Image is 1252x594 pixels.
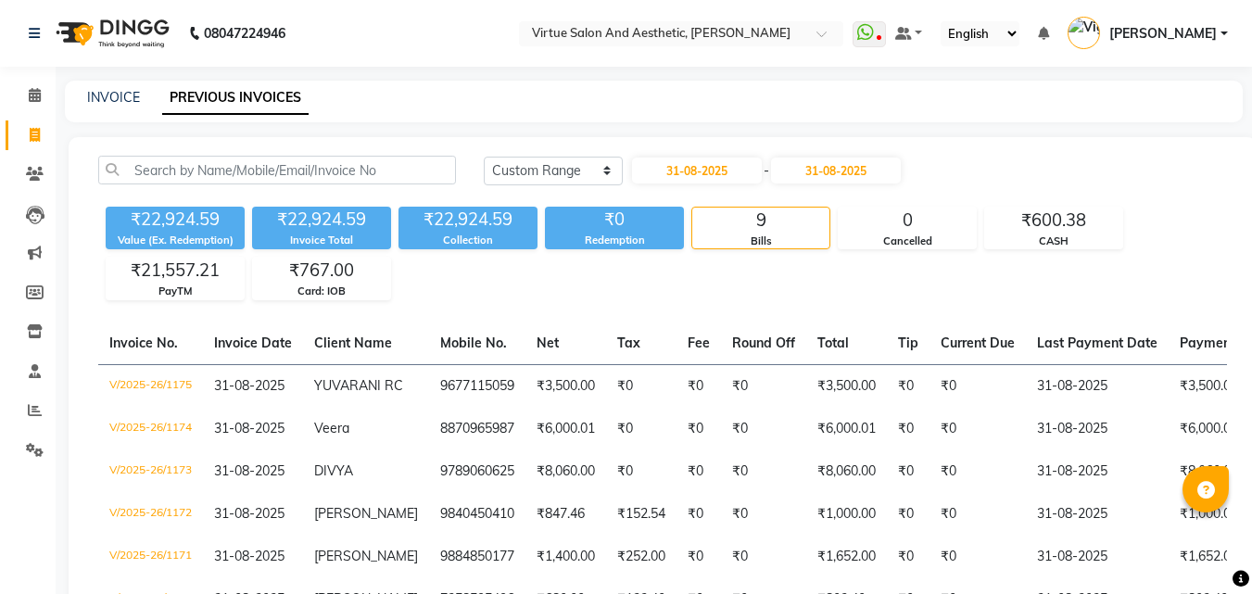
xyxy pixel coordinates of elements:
[606,536,677,578] td: ₹252.00
[806,536,887,578] td: ₹1,652.00
[1037,335,1157,351] span: Last Payment Date
[214,377,285,394] span: 31-08-2025
[677,408,721,450] td: ₹0
[898,335,918,351] span: Tip
[314,462,353,479] span: DIVYA
[314,377,403,394] span: YUVARANI RC
[806,493,887,536] td: ₹1,000.00
[606,408,677,450] td: ₹0
[107,258,244,284] div: ₹21,557.21
[806,450,887,493] td: ₹8,060.00
[941,335,1015,351] span: Current Due
[1026,408,1169,450] td: 31-08-2025
[214,505,285,522] span: 31-08-2025
[98,364,203,408] td: V/2025-26/1175
[732,335,795,351] span: Round Off
[677,493,721,536] td: ₹0
[98,156,456,184] input: Search by Name/Mobile/Email/Invoice No
[806,408,887,450] td: ₹6,000.01
[930,493,1026,536] td: ₹0
[398,233,537,248] div: Collection
[1109,24,1217,44] span: [PERSON_NAME]
[1026,536,1169,578] td: 31-08-2025
[537,335,559,351] span: Net
[985,234,1122,249] div: CASH
[98,493,203,536] td: V/2025-26/1172
[214,420,285,436] span: 31-08-2025
[887,364,930,408] td: ₹0
[839,234,976,249] div: Cancelled
[214,548,285,564] span: 31-08-2025
[525,364,606,408] td: ₹3,500.00
[525,493,606,536] td: ₹847.46
[764,161,769,181] span: -
[930,408,1026,450] td: ₹0
[985,208,1122,234] div: ₹600.38
[817,335,849,351] span: Total
[107,284,244,299] div: PayTM
[1026,364,1169,408] td: 31-08-2025
[252,233,391,248] div: Invoice Total
[398,207,537,233] div: ₹22,924.59
[930,364,1026,408] td: ₹0
[545,233,684,248] div: Redemption
[314,505,418,522] span: [PERSON_NAME]
[429,536,525,578] td: 9884850177
[98,450,203,493] td: V/2025-26/1173
[47,7,174,59] img: logo
[887,493,930,536] td: ₹0
[87,89,140,106] a: INVOICE
[632,158,762,183] input: Start Date
[1026,450,1169,493] td: 31-08-2025
[839,208,976,234] div: 0
[106,207,245,233] div: ₹22,924.59
[721,450,806,493] td: ₹0
[109,335,178,351] span: Invoice No.
[887,408,930,450] td: ₹0
[440,335,507,351] span: Mobile No.
[721,408,806,450] td: ₹0
[721,364,806,408] td: ₹0
[525,536,606,578] td: ₹1,400.00
[606,364,677,408] td: ₹0
[253,284,390,299] div: Card: IOB
[525,450,606,493] td: ₹8,060.00
[930,536,1026,578] td: ₹0
[429,450,525,493] td: 9789060625
[617,335,640,351] span: Tax
[677,364,721,408] td: ₹0
[429,408,525,450] td: 8870965987
[887,536,930,578] td: ₹0
[98,536,203,578] td: V/2025-26/1171
[1174,520,1233,575] iframe: chat widget
[677,450,721,493] td: ₹0
[721,493,806,536] td: ₹0
[252,207,391,233] div: ₹22,924.59
[692,234,829,249] div: Bills
[606,493,677,536] td: ₹152.54
[98,408,203,450] td: V/2025-26/1174
[1068,17,1100,49] img: Vignesh
[887,450,930,493] td: ₹0
[1026,493,1169,536] td: 31-08-2025
[606,450,677,493] td: ₹0
[525,408,606,450] td: ₹6,000.01
[771,158,901,183] input: End Date
[429,364,525,408] td: 9677115059
[721,536,806,578] td: ₹0
[204,7,285,59] b: 08047224946
[314,335,392,351] span: Client Name
[214,462,285,479] span: 31-08-2025
[314,420,349,436] span: Veera
[688,335,710,351] span: Fee
[253,258,390,284] div: ₹767.00
[106,233,245,248] div: Value (Ex. Redemption)
[429,493,525,536] td: 9840450410
[162,82,309,115] a: PREVIOUS INVOICES
[930,450,1026,493] td: ₹0
[692,208,829,234] div: 9
[314,548,418,564] span: [PERSON_NAME]
[806,364,887,408] td: ₹3,500.00
[545,207,684,233] div: ₹0
[677,536,721,578] td: ₹0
